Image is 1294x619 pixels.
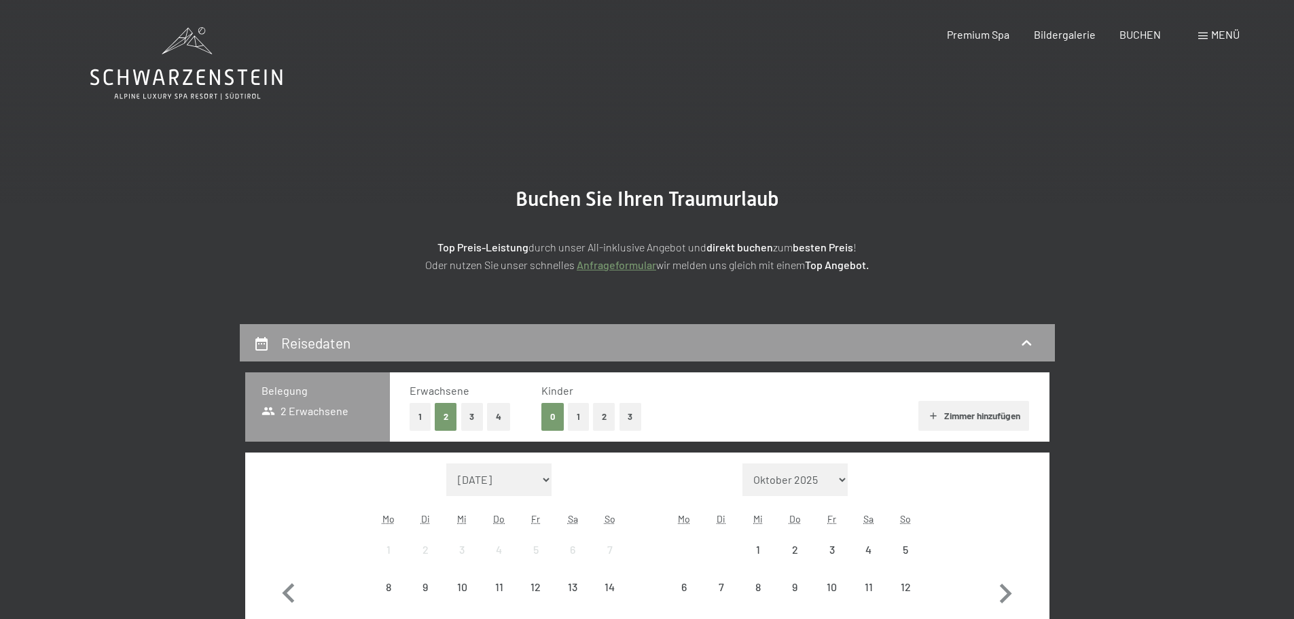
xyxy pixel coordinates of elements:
span: Buchen Sie Ihren Traumurlaub [516,187,779,211]
span: Erwachsene [410,384,469,397]
div: 10 [445,582,479,616]
a: Premium Spa [947,28,1009,41]
div: Wed Sep 10 2025 [444,569,480,605]
div: Anreise nicht möglich [444,569,480,605]
div: Sat Sep 06 2025 [554,531,591,568]
div: 5 [888,544,922,578]
div: Anreise nicht möglich [370,531,407,568]
div: 14 [592,582,626,616]
div: Anreise nicht möglich [813,569,850,605]
div: Sun Sep 14 2025 [591,569,628,605]
button: 2 [435,403,457,431]
div: Thu Oct 09 2025 [776,569,813,605]
abbr: Samstag [568,513,578,525]
div: Anreise nicht möglich [444,531,480,568]
p: durch unser All-inklusive Angebot und zum ! Oder nutzen Sie unser schnelles wir melden uns gleich... [308,238,987,273]
div: Thu Sep 04 2025 [481,531,518,568]
div: 2 [778,544,812,578]
abbr: Dienstag [717,513,725,525]
div: 1 [741,544,775,578]
div: Fri Sep 12 2025 [518,569,554,605]
div: Anreise nicht möglich [887,569,924,605]
div: Anreise nicht möglich [813,531,850,568]
abbr: Mittwoch [457,513,467,525]
span: BUCHEN [1119,28,1161,41]
div: 6 [556,544,590,578]
button: 1 [410,403,431,431]
div: Anreise nicht möglich [591,569,628,605]
div: 11 [852,582,886,616]
div: 12 [888,582,922,616]
div: Anreise nicht möglich [518,531,554,568]
div: 7 [592,544,626,578]
div: 3 [445,544,479,578]
div: 9 [778,582,812,616]
div: Fri Oct 10 2025 [813,569,850,605]
div: 3 [814,544,848,578]
div: 10 [814,582,848,616]
a: Bildergalerie [1034,28,1096,41]
div: Wed Oct 08 2025 [740,569,776,605]
div: 4 [482,544,516,578]
div: Anreise nicht möglich [776,569,813,605]
abbr: Sonntag [605,513,615,525]
div: Anreise nicht möglich [554,531,591,568]
div: Anreise nicht möglich [591,531,628,568]
h3: Belegung [262,383,374,398]
abbr: Sonntag [900,513,911,525]
a: Anfrageformular [577,258,656,271]
div: Anreise nicht möglich [776,531,813,568]
strong: direkt buchen [706,241,773,253]
div: Anreise nicht möglich [887,531,924,568]
abbr: Mittwoch [753,513,763,525]
div: 8 [372,582,406,616]
abbr: Dienstag [421,513,430,525]
div: Tue Sep 02 2025 [407,531,444,568]
span: 2 Erwachsene [262,404,349,419]
div: 1 [372,544,406,578]
div: Anreise nicht möglich [740,531,776,568]
div: 5 [519,544,553,578]
span: Menü [1211,28,1240,41]
div: Anreise nicht möglich [481,531,518,568]
div: 2 [408,544,442,578]
div: Anreise nicht möglich [518,569,554,605]
div: Sun Oct 05 2025 [887,531,924,568]
div: Anreise nicht möglich [481,569,518,605]
div: Thu Oct 02 2025 [776,531,813,568]
div: 12 [519,582,553,616]
abbr: Donnerstag [789,513,801,525]
div: 6 [667,582,701,616]
button: 0 [541,403,564,431]
strong: Top Preis-Leistung [437,241,528,253]
div: 9 [408,582,442,616]
abbr: Freitag [531,513,540,525]
abbr: Montag [678,513,690,525]
div: Sat Sep 13 2025 [554,569,591,605]
div: Sat Oct 04 2025 [850,531,887,568]
div: Anreise nicht möglich [407,569,444,605]
div: Wed Sep 03 2025 [444,531,480,568]
div: 4 [852,544,886,578]
button: 3 [461,403,484,431]
div: 11 [482,582,516,616]
div: Mon Sep 01 2025 [370,531,407,568]
div: Anreise nicht möglich [850,531,887,568]
abbr: Donnerstag [493,513,505,525]
abbr: Montag [382,513,395,525]
div: Anreise nicht möglich [666,569,702,605]
div: Sat Oct 11 2025 [850,569,887,605]
strong: Top Angebot. [805,258,869,271]
div: Sun Oct 12 2025 [887,569,924,605]
div: Anreise nicht möglich [740,569,776,605]
strong: besten Preis [793,241,853,253]
button: 1 [568,403,589,431]
div: Mon Oct 06 2025 [666,569,702,605]
div: Sun Sep 07 2025 [591,531,628,568]
div: Fri Oct 03 2025 [813,531,850,568]
div: Mon Sep 08 2025 [370,569,407,605]
div: Anreise nicht möglich [850,569,887,605]
button: Zimmer hinzufügen [918,401,1029,431]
